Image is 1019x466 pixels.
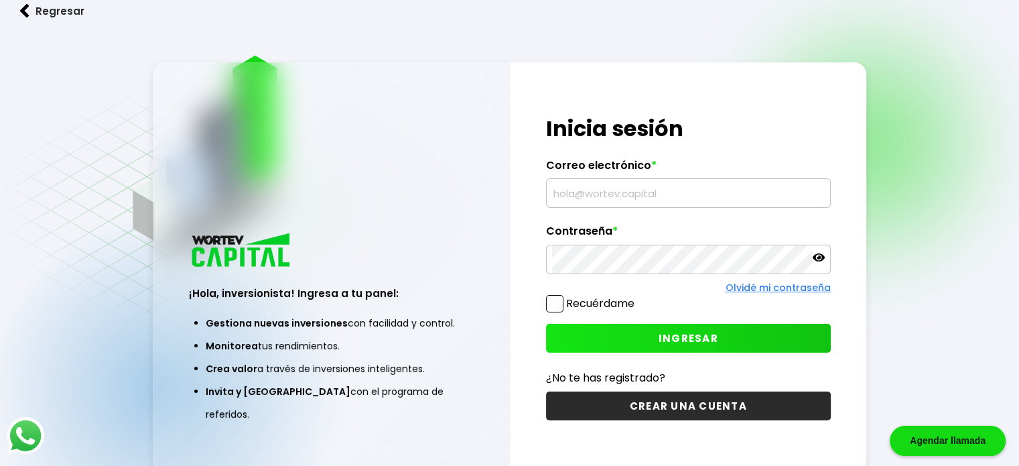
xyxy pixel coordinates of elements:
span: Crea valor [206,362,257,375]
li: con facilidad y control. [206,312,457,335]
a: ¿No te has registrado?CREAR UNA CUENTA [546,369,831,420]
span: Monitorea [206,339,258,353]
button: CREAR UNA CUENTA [546,392,831,420]
label: Contraseña [546,225,831,245]
img: logos_whatsapp-icon.242b2217.svg [7,417,44,455]
img: logo_wortev_capital [189,231,295,271]
span: Gestiona nuevas inversiones [206,316,348,330]
div: Agendar llamada [890,426,1006,456]
li: con el programa de referidos. [206,380,457,426]
input: hola@wortev.capital [552,179,825,207]
label: Recuérdame [566,296,634,311]
button: INGRESAR [546,324,831,353]
h3: ¡Hola, inversionista! Ingresa a tu panel: [189,286,474,301]
p: ¿No te has registrado? [546,369,831,386]
span: Invita y [GEOGRAPHIC_DATA] [206,385,350,398]
li: tus rendimientos. [206,335,457,357]
li: a través de inversiones inteligentes. [206,357,457,380]
label: Correo electrónico [546,159,831,179]
img: flecha izquierda [20,4,29,18]
a: Olvidé mi contraseña [726,281,831,294]
span: INGRESAR [659,331,718,345]
h1: Inicia sesión [546,113,831,145]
